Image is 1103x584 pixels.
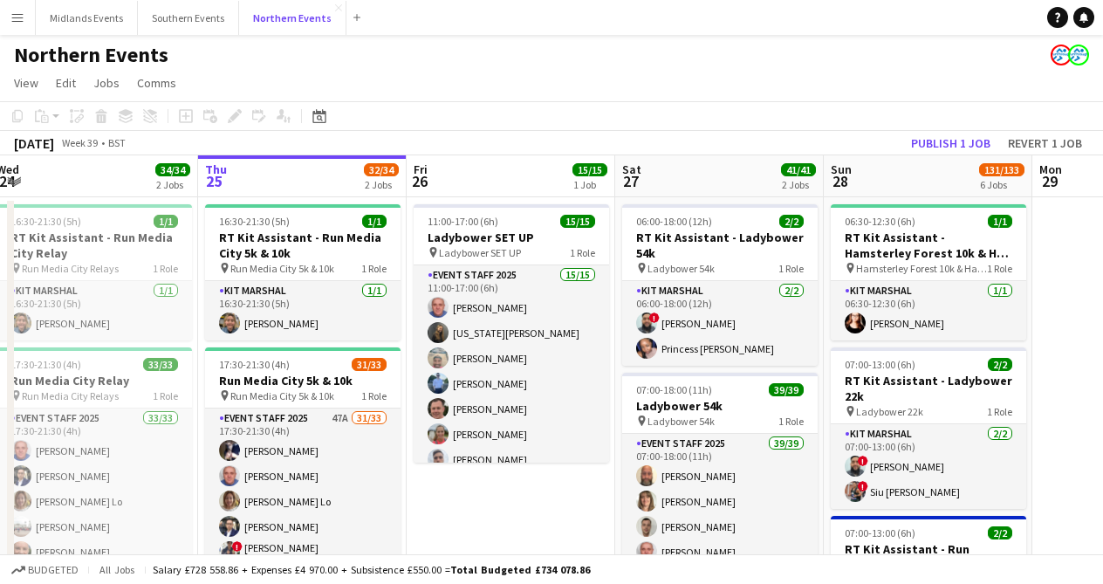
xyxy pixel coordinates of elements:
[96,563,138,576] span: All jobs
[205,230,401,261] h3: RT Kit Assistant - Run Media City 5k & 10k
[647,262,715,275] span: Ladybower 54k
[573,178,606,191] div: 1 Job
[988,526,1012,539] span: 2/2
[1001,132,1089,155] button: Revert 1 job
[137,75,176,91] span: Comms
[205,281,401,340] app-card-role: Kit Marshal1/116:30-21:30 (5h)[PERSON_NAME]
[831,541,1026,573] h3: RT Kit Assistant - Run [GEOGRAPHIC_DATA]
[622,204,818,366] app-job-card: 06:00-18:00 (12h)2/2RT Kit Assistant - Ladybower 54k Ladybower 54k1 RoleKit Marshal2/206:00-18:00...
[845,215,915,228] span: 06:30-12:30 (6h)
[831,373,1026,404] h3: RT Kit Assistant - Ladybower 22k
[10,215,81,228] span: 16:30-21:30 (5h)
[428,215,498,228] span: 11:00-17:00 (6h)
[153,389,178,402] span: 1 Role
[987,262,1012,275] span: 1 Role
[155,163,190,176] span: 34/34
[560,215,595,228] span: 15/15
[1037,171,1062,191] span: 29
[414,161,428,177] span: Fri
[979,163,1024,176] span: 131/133
[9,560,81,580] button: Budgeted
[22,262,119,275] span: Run Media City Relays
[831,204,1026,340] app-job-card: 06:30-12:30 (6h)1/1RT Kit Assistant - Hamsterley Forest 10k & Half Marathon Hamsterley Forest 10k...
[14,134,54,152] div: [DATE]
[778,262,804,275] span: 1 Role
[779,215,804,228] span: 2/2
[138,1,239,35] button: Southern Events
[93,75,120,91] span: Jobs
[572,163,607,176] span: 15/15
[153,563,590,576] div: Salary £728 558.86 + Expenses £4 970.00 + Subsistence £550.00 =
[49,72,83,94] a: Edit
[845,358,915,371] span: 07:00-13:00 (6h)
[14,42,168,68] h1: Northern Events
[856,405,923,418] span: Ladybower 22k
[769,383,804,396] span: 39/39
[58,136,101,149] span: Week 39
[411,171,428,191] span: 26
[202,171,227,191] span: 25
[636,215,712,228] span: 06:00-18:00 (12h)
[1051,45,1072,65] app-user-avatar: RunThrough Events
[205,204,401,340] div: 16:30-21:30 (5h)1/1RT Kit Assistant - Run Media City 5k & 10k Run Media City 5k & 10k1 RoleKit Ma...
[219,358,290,371] span: 17:30-21:30 (4h)
[143,358,178,371] span: 33/33
[414,204,609,463] app-job-card: 11:00-17:00 (6h)15/15Ladybower SET UP Ladybower SET UP1 RoleEvent Staff 202515/1511:00-17:00 (6h)...
[831,281,1026,340] app-card-role: Kit Marshal1/106:30-12:30 (6h)[PERSON_NAME]
[7,72,45,94] a: View
[108,136,126,149] div: BST
[858,456,868,466] span: !
[622,398,818,414] h3: Ladybower 54k
[205,161,227,177] span: Thu
[22,389,119,402] span: Run Media City Relays
[156,178,189,191] div: 2 Jobs
[858,481,868,491] span: !
[904,132,997,155] button: Publish 1 job
[361,389,387,402] span: 1 Role
[636,383,712,396] span: 07:00-18:00 (11h)
[988,358,1012,371] span: 2/2
[980,178,1024,191] div: 6 Jobs
[28,564,79,576] span: Budgeted
[831,424,1026,509] app-card-role: Kit Marshal2/207:00-13:00 (6h)![PERSON_NAME]!Siu [PERSON_NAME]
[10,358,81,371] span: 17:30-21:30 (4h)
[364,163,399,176] span: 32/34
[1068,45,1089,65] app-user-avatar: RunThrough Events
[845,526,915,539] span: 07:00-13:00 (6h)
[1039,161,1062,177] span: Mon
[239,1,346,35] button: Northern Events
[649,313,660,323] span: !
[647,415,715,428] span: Ladybower 54k
[14,75,38,91] span: View
[828,171,852,191] span: 28
[414,230,609,245] h3: Ladybower SET UP
[781,163,816,176] span: 41/41
[831,161,852,177] span: Sun
[205,373,401,388] h3: Run Media City 5k & 10k
[450,563,590,576] span: Total Budgeted £734 078.86
[987,405,1012,418] span: 1 Role
[622,161,641,177] span: Sat
[778,415,804,428] span: 1 Role
[856,262,987,275] span: Hamsterley Forest 10k & Half Marathon
[570,246,595,259] span: 1 Role
[831,347,1026,509] app-job-card: 07:00-13:00 (6h)2/2RT Kit Assistant - Ladybower 22k Ladybower 22k1 RoleKit Marshal2/207:00-13:00 ...
[365,178,398,191] div: 2 Jobs
[86,72,127,94] a: Jobs
[130,72,183,94] a: Comms
[620,171,641,191] span: 27
[439,246,521,259] span: Ladybower SET UP
[56,75,76,91] span: Edit
[831,230,1026,261] h3: RT Kit Assistant - Hamsterley Forest 10k & Half Marathon
[154,215,178,228] span: 1/1
[622,281,818,366] app-card-role: Kit Marshal2/206:00-18:00 (12h)![PERSON_NAME]Princess [PERSON_NAME]
[230,389,334,402] span: Run Media City 5k & 10k
[782,178,815,191] div: 2 Jobs
[230,262,334,275] span: Run Media City 5k & 10k
[988,215,1012,228] span: 1/1
[36,1,138,35] button: Midlands Events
